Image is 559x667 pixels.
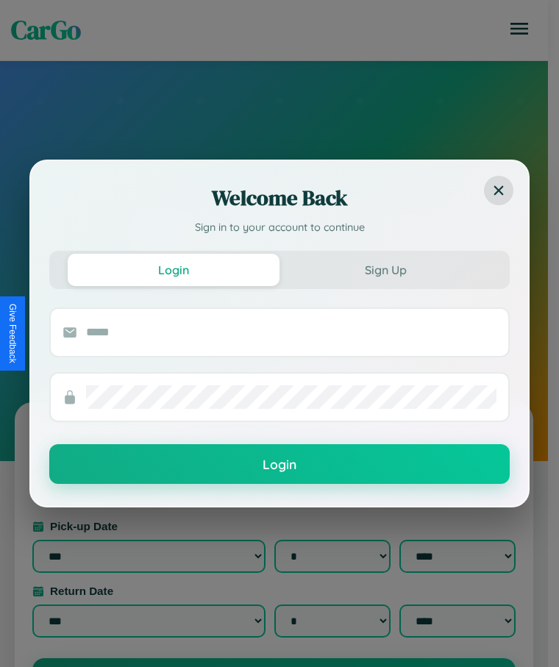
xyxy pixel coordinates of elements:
button: Sign Up [279,254,491,286]
button: Login [49,444,510,484]
div: Give Feedback [7,304,18,363]
p: Sign in to your account to continue [49,220,510,236]
h2: Welcome Back [49,183,510,213]
button: Login [68,254,279,286]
